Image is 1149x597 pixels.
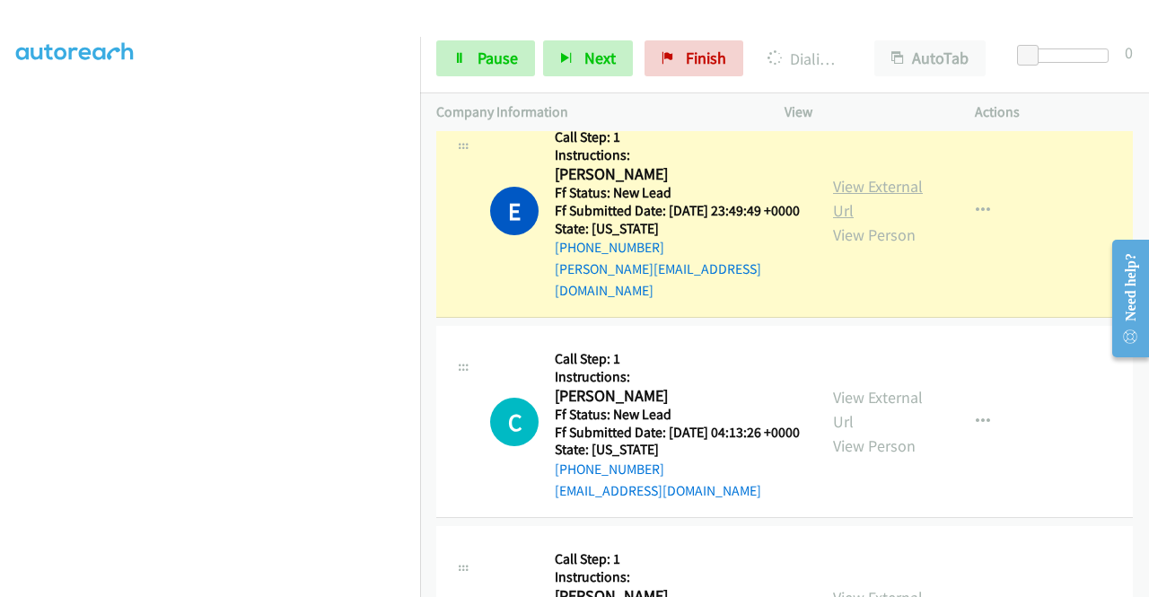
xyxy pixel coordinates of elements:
[478,48,518,68] span: Pause
[555,350,800,368] h5: Call Step: 1
[584,48,616,68] span: Next
[874,40,986,76] button: AutoTab
[1125,40,1133,65] div: 0
[645,40,743,76] a: Finish
[555,164,794,185] h2: [PERSON_NAME]
[555,239,664,256] a: [PHONE_NUMBER]
[1026,48,1109,63] div: Delay between calls (in seconds)
[555,424,800,442] h5: Ff Submitted Date: [DATE] 04:13:26 +0000
[555,406,800,424] h5: Ff Status: New Lead
[555,260,761,299] a: [PERSON_NAME][EMAIL_ADDRESS][DOMAIN_NAME]
[555,184,801,202] h5: Ff Status: New Lead
[975,101,1133,123] p: Actions
[555,482,761,499] a: [EMAIL_ADDRESS][DOMAIN_NAME]
[555,550,800,568] h5: Call Step: 1
[555,441,800,459] h5: State: [US_STATE]
[555,568,800,586] h5: Instructions:
[785,101,943,123] p: View
[833,387,923,432] a: View External Url
[490,398,539,446] div: The call is yet to be attempted
[436,40,535,76] a: Pause
[833,435,916,456] a: View Person
[543,40,633,76] button: Next
[490,187,539,235] h1: E
[555,128,801,146] h5: Call Step: 1
[767,47,842,71] p: Dialing [PERSON_NAME]
[555,146,801,164] h5: Instructions:
[1098,227,1149,370] iframe: Resource Center
[555,202,801,220] h5: Ff Submitted Date: [DATE] 23:49:49 +0000
[490,398,539,446] h1: C
[555,368,800,386] h5: Instructions:
[833,176,923,221] a: View External Url
[686,48,726,68] span: Finish
[555,220,801,238] h5: State: [US_STATE]
[436,101,752,123] p: Company Information
[555,386,794,407] h2: [PERSON_NAME]
[555,461,664,478] a: [PHONE_NUMBER]
[833,224,916,245] a: View Person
